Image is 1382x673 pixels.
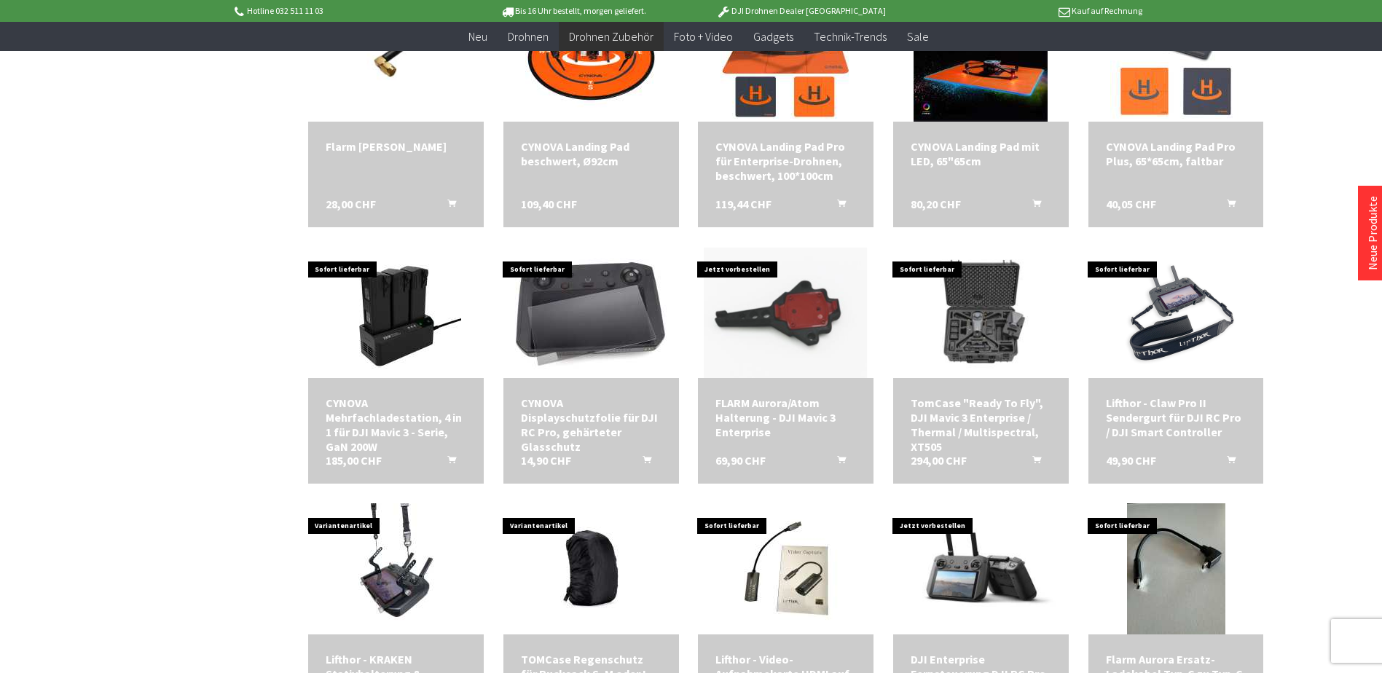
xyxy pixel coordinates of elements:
p: Hotline 032 511 11 03 [232,2,460,20]
span: 40,05 CHF [1106,197,1156,211]
span: 294,00 CHF [911,453,967,468]
a: Drohnen Zubehör [559,22,664,52]
button: In den Warenkorb [1209,197,1244,216]
div: Flarm [PERSON_NAME] [326,139,466,154]
div: CYNOVA Landing Pad beschwert, Ø92cm [521,139,661,168]
span: Neu [468,29,487,44]
img: Flarm Aurora Ersatz-Ladekabel Typ-C zu Typ-C [1127,503,1225,634]
img: TomCase "Ready To Fly", DJI Mavic 3 Enterprise / Thermal / Multispectral, XT505 [893,254,1069,371]
button: In den Warenkorb [1209,453,1244,472]
img: TOMCase Regenschutz für Rucksack S, M oder L [525,503,656,634]
span: 49,90 CHF [1106,453,1156,468]
div: CYNOVA Mehrfachladestation, 4 in 1 für DJI Mavic 3 - Serie, GaN 200W [326,395,466,454]
button: In den Warenkorb [430,453,465,472]
a: CYNOVA Landing Pad beschwert, Ø92cm 109,40 CHF [521,139,661,168]
span: Drohnen Zubehör [569,29,653,44]
p: Bis 16 Uhr bestellt, morgen geliefert. [460,2,687,20]
button: In den Warenkorb [820,453,855,472]
span: 80,20 CHF [911,197,961,211]
a: Drohnen [498,22,559,52]
a: Foto + Video [664,22,743,52]
span: Drohnen [508,29,549,44]
div: CYNOVA Landing Pad Pro für Enterprise-Drohnen, beschwert, 100*100cm [715,139,856,183]
img: Lifthor - Claw Pro II Sendergurt für DJI RC Pro / DJI Smart Controller [1104,247,1248,378]
span: 185,00 CHF [326,453,382,468]
div: FLARM Aurora/Atom Halterung - DJI Mavic 3 Enterprise [715,395,856,439]
div: TomCase "Ready To Fly", DJI Mavic 3 Enterprise / Thermal / Multispectral, XT505 [911,395,1051,454]
a: Gadgets [743,22,804,52]
img: DJI Enterprise Fernsteuerung DJI RC Pro [893,513,1069,624]
a: Lifthor - Claw Pro II Sendergurt für DJI RC Pro / DJI Smart Controller 49,90 CHF In den Warenkorb [1106,395,1246,439]
span: 69,90 CHF [715,453,766,468]
span: 28,00 CHF [326,197,376,211]
p: Kauf auf Rechnung [915,2,1142,20]
a: Flarm [PERSON_NAME] 28,00 CHF In den Warenkorb [326,139,466,154]
span: Gadgets [753,29,793,44]
div: CYNOVA Displayschutzfolie für DJI RC Pro, gehärteter Glasschutz [521,395,661,454]
a: CYNOVA Mehrfachladestation, 4 in 1 für DJI Mavic 3 - Serie, GaN 200W 185,00 CHF In den Warenkorb [326,395,466,454]
a: CYNOVA Displayschutzfolie für DJI RC Pro, gehärteter Glasschutz 14,90 CHF In den Warenkorb [521,395,661,454]
div: CYNOVA Landing Pad mit LED, 65"65cm [911,139,1051,168]
a: Neu [458,22,498,52]
a: CYNOVA Landing Pad Pro Plus, 65*65cm, faltbar 40,05 CHF In den Warenkorb [1106,139,1246,168]
a: Sale [897,22,939,52]
span: 14,90 CHF [521,453,571,468]
span: 109,40 CHF [521,197,577,211]
a: TomCase "Ready To Fly", DJI Mavic 3 Enterprise / Thermal / Multispectral, XT505 294,00 CHF In den... [911,395,1051,454]
div: CYNOVA Landing Pad Pro Plus, 65*65cm, faltbar [1106,139,1246,168]
a: CYNOVA Landing Pad mit LED, 65"65cm 80,20 CHF In den Warenkorb [911,139,1051,168]
img: CYNOVA Mehrfachladestation, 4 in 1 für DJI Mavic 3 - Serie, GaN 200W [330,247,461,378]
a: Technik-Trends [804,22,897,52]
img: Flarm Aurora Antenne [308,1,484,112]
img: FLARM Aurora/Atom Halterung - DJI Mavic 3 Enterprise [704,247,868,378]
button: In den Warenkorb [625,453,660,472]
a: Neue Produkte [1365,196,1380,270]
span: Sale [907,29,929,44]
button: In den Warenkorb [1015,197,1050,216]
div: Lifthor - Claw Pro II Sendergurt für DJI RC Pro / DJI Smart Controller [1106,395,1246,439]
span: 119,44 CHF [715,197,772,211]
a: FLARM Aurora/Atom Halterung - DJI Mavic 3 Enterprise 69,90 CHF In den Warenkorb [715,395,856,439]
button: In den Warenkorb [430,197,465,216]
img: CYNOVA Displayschutzfolie für DJI RC Pro, gehärteter Glasschutz [503,247,678,378]
p: DJI Drohnen Dealer [GEOGRAPHIC_DATA] [687,2,914,20]
span: Technik-Trends [814,29,887,44]
button: In den Warenkorb [1015,453,1050,472]
img: Lifthor - KRAKEN Stativhalterung & Sendergurt für DJI RC Pro [347,503,445,634]
button: In den Warenkorb [820,197,855,216]
img: Lifthor - Video-Aufnahmekarte HDMI auf Typ C [721,503,852,634]
a: CYNOVA Landing Pad Pro für Enterprise-Drohnen, beschwert, 100*100cm 119,44 CHF In den Warenkorb [715,139,856,183]
span: Foto + Video [674,29,733,44]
